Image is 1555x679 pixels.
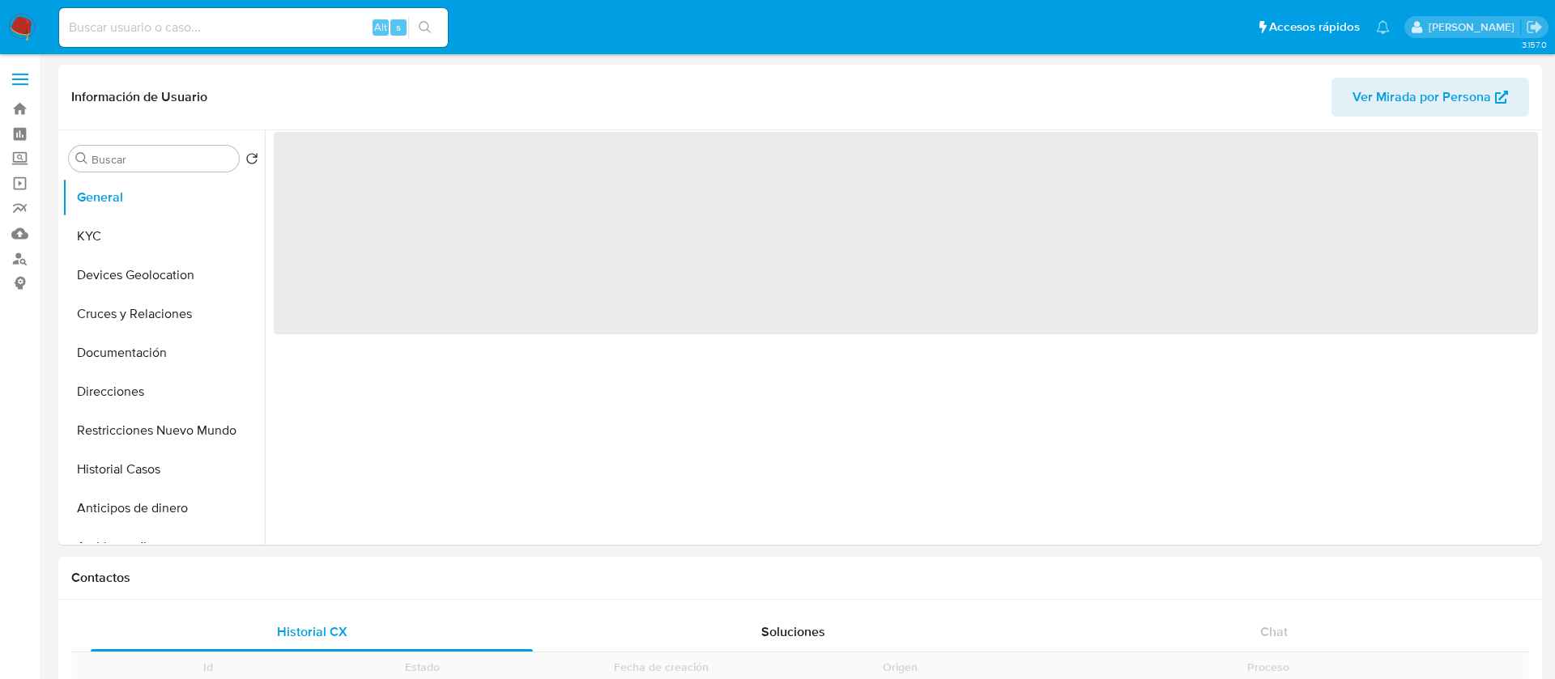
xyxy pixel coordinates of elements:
[1331,78,1529,117] button: Ver Mirada por Persona
[274,132,1538,334] span: ‌
[374,19,387,35] span: Alt
[1260,622,1288,641] span: Chat
[408,16,441,39] button: search-icon
[62,217,265,256] button: KYC
[761,622,825,641] span: Soluciones
[245,152,258,170] button: Volver al orden por defecto
[92,152,232,167] input: Buscar
[75,152,88,165] button: Buscar
[1353,78,1491,117] span: Ver Mirada por Persona
[1376,20,1390,34] a: Notificaciones
[277,622,347,641] span: Historial CX
[62,178,265,217] button: General
[1269,19,1360,36] span: Accesos rápidos
[62,528,265,567] button: Archivos adjuntos
[71,570,1529,586] h1: Contactos
[62,450,265,489] button: Historial Casos
[396,19,401,35] span: s
[1526,19,1543,36] a: Salir
[1429,19,1520,35] p: alicia.aldreteperez@mercadolibre.com.mx
[62,372,265,411] button: Direcciones
[62,489,265,528] button: Anticipos de dinero
[62,295,265,333] button: Cruces y Relaciones
[62,256,265,295] button: Devices Geolocation
[59,17,448,38] input: Buscar usuario o caso...
[71,89,207,105] h1: Información de Usuario
[62,411,265,450] button: Restricciones Nuevo Mundo
[62,333,265,372] button: Documentación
